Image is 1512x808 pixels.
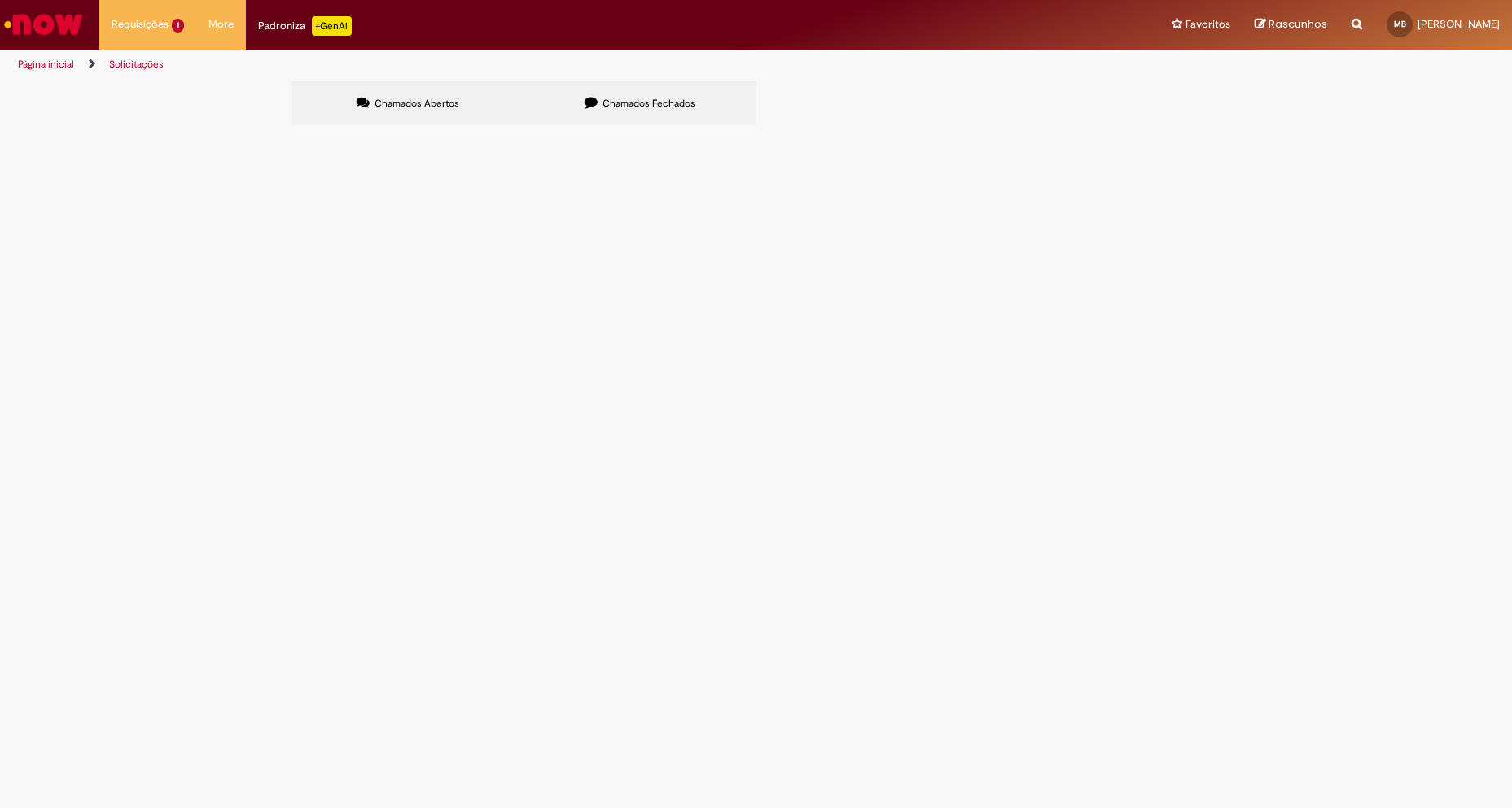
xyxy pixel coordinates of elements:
[1269,16,1327,32] span: Rascunhos
[12,50,996,80] ul: Trilhas de página
[312,16,352,36] p: +GenAi
[1255,17,1327,33] a: Rascunhos
[2,8,85,41] img: ServiceNow
[1418,17,1500,31] span: [PERSON_NAME]
[112,16,169,33] span: Requisições
[375,97,459,110] span: Chamados Abertos
[1394,19,1406,29] span: MB
[18,58,74,71] a: Página inicial
[258,16,352,36] div: Padroniza
[109,58,164,71] a: Solicitações
[603,97,695,110] span: Chamados Fechados
[172,19,184,33] span: 1
[208,16,234,33] span: More
[1185,16,1230,33] span: Favoritos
